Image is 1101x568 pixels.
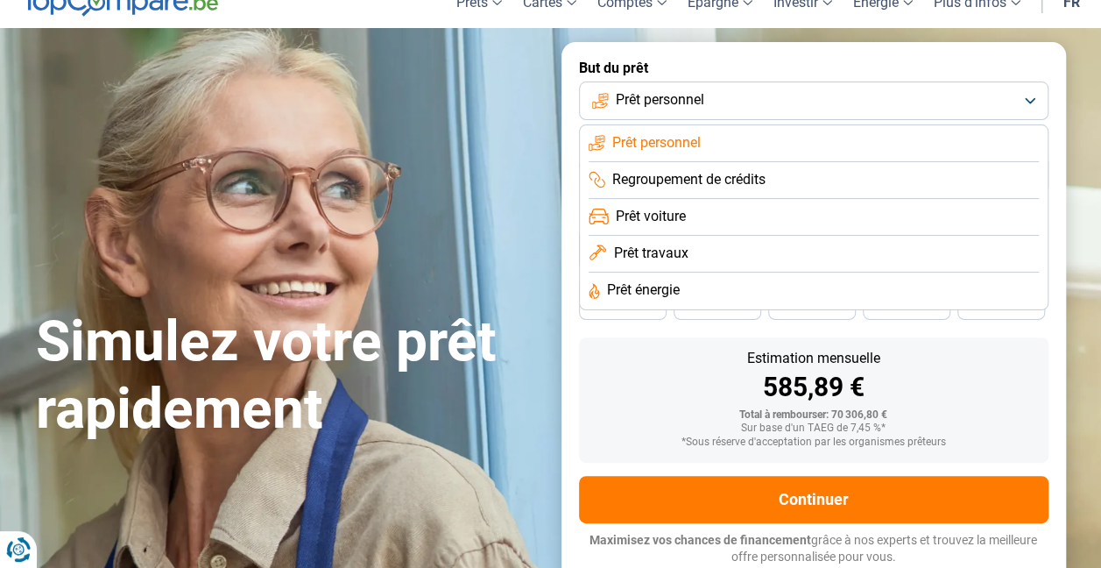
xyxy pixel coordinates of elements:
[593,409,1034,422] div: Total à rembourser: 70 306,80 €
[982,302,1020,312] span: 24 mois
[613,244,688,263] span: Prêt travaux
[616,90,704,110] span: Prêt personnel
[593,351,1034,366] div: Estimation mensuelle
[607,280,680,300] span: Prêt énergie
[603,302,642,312] span: 48 mois
[698,302,737,312] span: 42 mois
[579,82,1048,120] button: Prêt personnel
[593,437,1034,449] div: *Sous réserve d'acceptation par les organismes prêteurs
[887,302,926,312] span: 30 mois
[579,476,1048,523] button: Continuer
[579,532,1048,566] p: grâce à nos experts et trouvez la meilleure offre personnalisée pour vous.
[793,302,831,312] span: 36 mois
[593,422,1034,435] div: Sur base d'un TAEG de 7,45 %*
[589,533,811,547] span: Maximisez vos chances de financement
[612,133,701,153] span: Prêt personnel
[579,60,1048,76] label: But du prêt
[36,309,540,444] h1: Simulez votre prêt rapidement
[612,170,766,189] span: Regroupement de crédits
[593,374,1034,401] div: 585,89 €
[616,207,686,226] span: Prêt voiture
